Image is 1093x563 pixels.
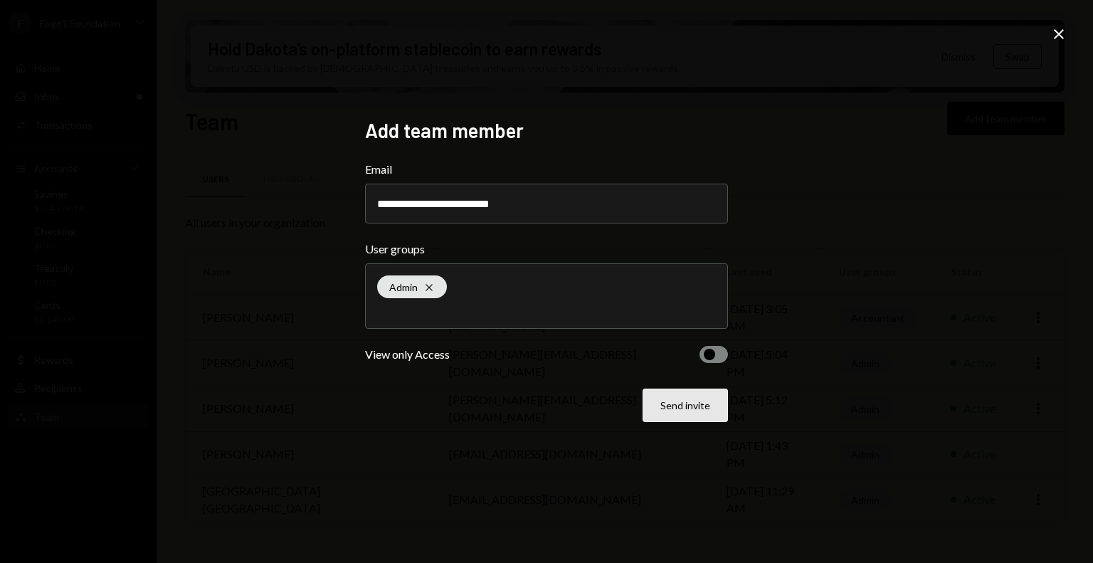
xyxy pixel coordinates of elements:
div: View only Access [365,346,450,363]
label: Email [365,161,728,178]
h2: Add team member [365,117,728,144]
label: User groups [365,241,728,258]
div: Admin [377,275,447,298]
button: Send invite [643,389,728,422]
